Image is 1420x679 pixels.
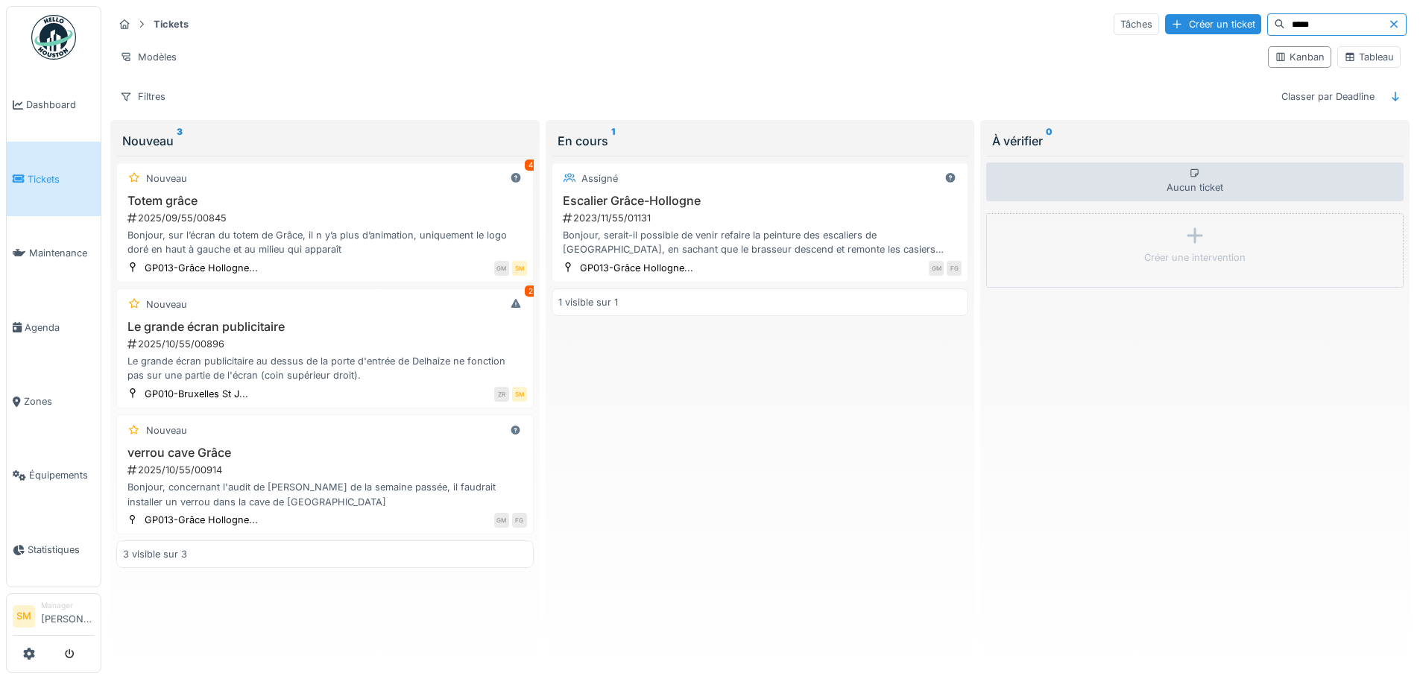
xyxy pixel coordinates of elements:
a: Statistiques [7,513,101,587]
span: Maintenance [29,246,95,260]
strong: Tickets [148,17,195,31]
div: GM [929,261,944,276]
div: GP013-Grâce Hollogne... [145,261,258,275]
img: Badge_color-CXgf-gQk.svg [31,15,76,60]
div: SM [512,387,527,402]
div: ZR [494,387,509,402]
div: À vérifier [992,132,1398,150]
div: Manager [41,600,95,611]
sup: 3 [177,132,183,150]
sup: 1 [611,132,615,150]
a: Tickets [7,142,101,215]
div: SM [512,261,527,276]
div: En cours [558,132,963,150]
div: GM [494,261,509,276]
div: GM [494,513,509,528]
div: 3 visible sur 3 [123,547,187,561]
div: FG [512,513,527,528]
span: Équipements [29,468,95,482]
span: Zones [24,394,95,408]
h3: Le grande écran publicitaire [123,320,527,334]
div: Nouveau [146,297,187,312]
h3: Totem grâce [123,194,527,208]
span: Dashboard [26,98,95,112]
li: SM [13,605,35,628]
div: Tâches [1114,13,1159,35]
div: Bonjour, serait-il possible de venir refaire la peinture des escaliers de [GEOGRAPHIC_DATA], en s... [558,228,962,256]
a: Dashboard [7,68,101,142]
div: Tableau [1344,50,1394,64]
span: Statistiques [28,543,95,557]
div: Modèles [113,46,183,68]
div: Créer une intervention [1144,250,1246,265]
div: Kanban [1275,50,1325,64]
a: Zones [7,364,101,438]
div: 2 [525,285,537,297]
div: Aucun ticket [986,162,1404,201]
div: 2025/09/55/00845 [126,211,527,225]
li: [PERSON_NAME] [41,600,95,632]
div: GP013-Grâce Hollogne... [145,513,258,527]
div: Bonjour, sur l’écran du totem de Grâce, il n y’a plus d’animation, uniquement le logo doré en hau... [123,228,527,256]
h3: verrou cave Grâce [123,446,527,460]
div: 2025/10/55/00896 [126,337,527,351]
div: Nouveau [146,171,187,186]
h3: Escalier Grâce-Hollogne [558,194,962,208]
div: Filtres [113,86,172,107]
div: Classer par Deadline [1275,86,1381,107]
a: Agenda [7,290,101,364]
div: Créer un ticket [1165,14,1261,34]
div: 4 [525,160,537,171]
div: Assigné [581,171,618,186]
div: Le grande écran publicitaire au dessus de la porte d'entrée de Delhaize ne fonction pas sur une p... [123,354,527,382]
div: 2025/10/55/00914 [126,463,527,477]
div: Nouveau [146,423,187,438]
span: Agenda [25,320,95,335]
div: FG [947,261,962,276]
a: Maintenance [7,216,101,290]
div: Nouveau [122,132,528,150]
div: GP010-Bruxelles St J... [145,387,248,401]
span: Tickets [28,172,95,186]
sup: 0 [1046,132,1053,150]
div: GP013-Grâce Hollogne... [580,261,693,275]
div: 1 visible sur 1 [558,295,618,309]
div: Bonjour, concernant l'audit de [PERSON_NAME] de la semaine passée, il faudrait installer un verro... [123,480,527,508]
a: SM Manager[PERSON_NAME] [13,600,95,636]
a: Équipements [7,438,101,512]
div: 2023/11/55/01131 [561,211,962,225]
